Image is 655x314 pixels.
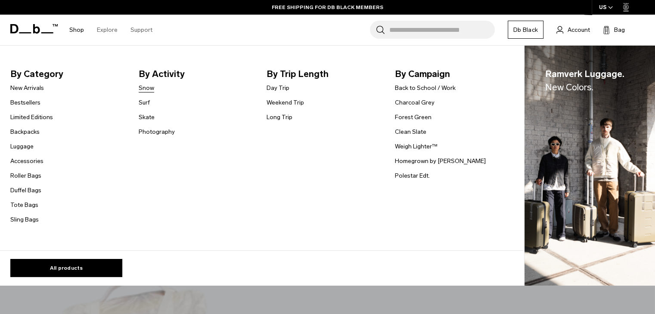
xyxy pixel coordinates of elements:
[267,98,304,107] a: Weekend Trip
[139,83,154,92] a: Snow
[525,46,655,286] a: Ramverk Luggage.New Colors. Db
[139,67,253,81] span: By Activity
[267,83,289,92] a: Day Trip
[395,83,456,92] a: Back to School / Work
[69,15,84,45] a: Shop
[10,186,41,195] a: Duffel Bags
[139,113,155,122] a: Skate
[395,157,486,166] a: Homegrown by [PERSON_NAME]
[568,25,590,34] span: Account
[139,98,150,107] a: Surf
[395,142,438,151] a: Weigh Lighter™
[10,259,122,277] a: All products
[395,98,435,107] a: Charcoal Grey
[97,15,118,45] a: Explore
[614,25,625,34] span: Bag
[10,67,125,81] span: By Category
[10,200,38,209] a: Tote Bags
[267,113,292,122] a: Long Trip
[267,67,381,81] span: By Trip Length
[10,215,39,224] a: Sling Bags
[10,127,40,136] a: Backpacks
[10,171,41,180] a: Roller Bags
[556,25,590,35] a: Account
[10,157,43,166] a: Accessories
[139,127,175,136] a: Photography
[525,46,655,286] img: Db
[395,127,426,136] a: Clean Slate
[395,171,430,180] a: Polestar Edt.
[508,21,543,39] a: Db Black
[545,82,593,92] span: New Colors.
[603,25,625,35] button: Bag
[395,113,431,122] a: Forest Green
[272,3,383,11] a: FREE SHIPPING FOR DB BLACK MEMBERS
[10,98,40,107] a: Bestsellers
[10,83,44,92] a: New Arrivals
[545,67,624,94] span: Ramverk Luggage.
[395,67,509,81] span: By Campaign
[10,113,53,122] a: Limited Editions
[130,15,152,45] a: Support
[63,15,159,45] nav: Main Navigation
[10,142,34,151] a: Luggage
